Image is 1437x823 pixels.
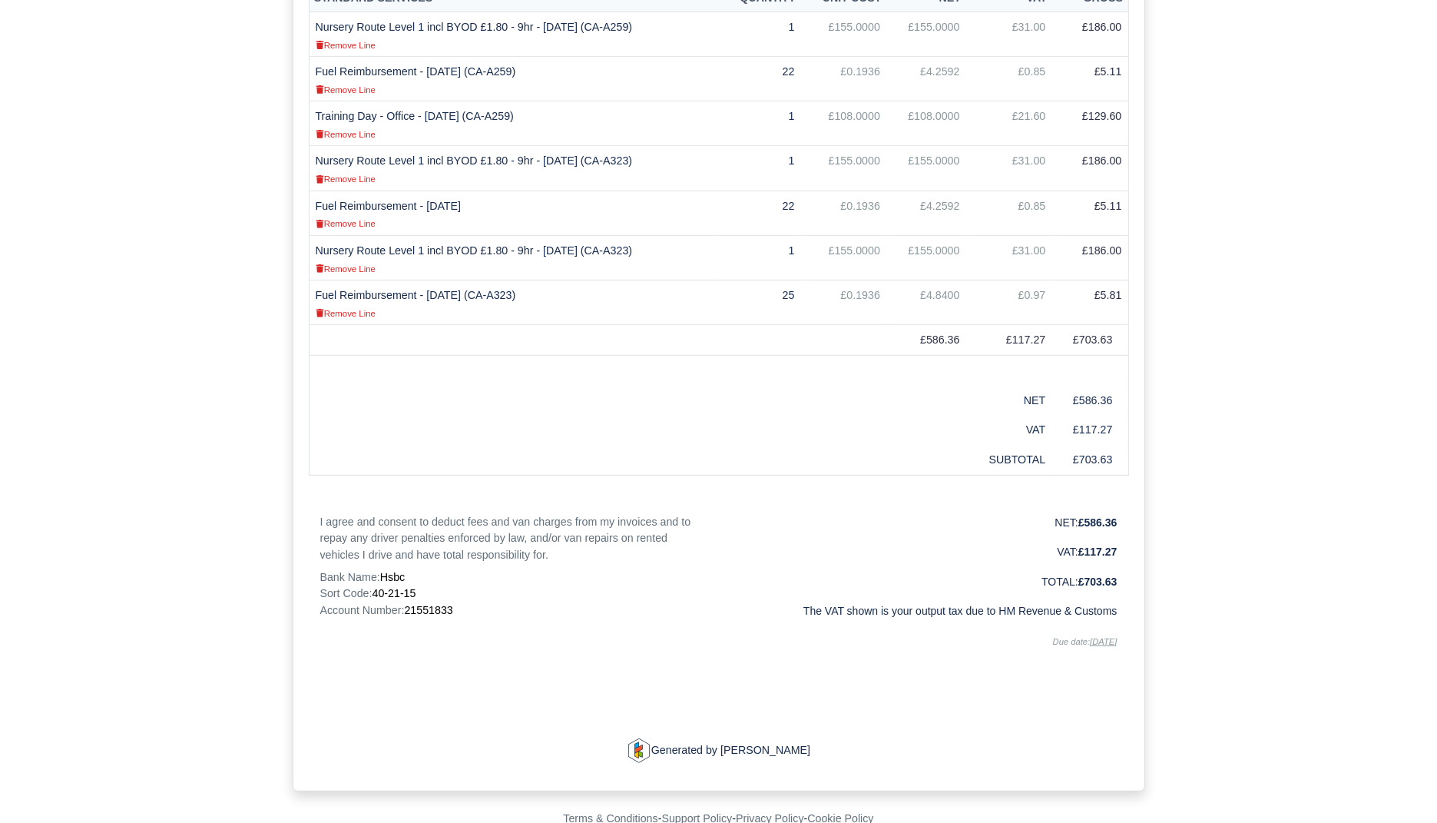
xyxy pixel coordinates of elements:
[966,12,1052,57] td: £31.00
[886,12,966,57] td: £155.0000
[801,280,886,324] td: £0.1936
[1051,325,1128,356] td: £703.63
[966,445,1052,475] td: SUBTOTAL
[966,191,1052,235] td: £0.85
[1051,415,1128,445] td: £117.27
[886,191,966,235] td: £4.2592
[801,12,886,57] td: £155.0000
[309,235,719,280] td: Nursery Route Level 1 incl BYOD £1.80 - 9hr - [DATE] (CA-A323)
[309,12,719,57] td: Nursery Route Level 1 incl BYOD £1.80 - 9hr - [DATE] (CA-A259)
[1090,637,1117,646] u: [DATE]
[372,587,416,599] span: 40-21-15
[1078,516,1117,529] strong: £586.36
[801,146,886,191] td: £155.0000
[316,172,376,184] a: Remove Line
[309,280,719,324] td: Fuel Reimbursement - [DATE] (CA-A323)
[1051,386,1128,416] td: £586.36
[886,101,966,146] td: £108.0000
[801,101,886,146] td: £108.0000
[966,101,1052,146] td: £21.60
[966,280,1052,324] td: £0.97
[719,57,800,101] td: 22
[801,57,886,101] td: £0.1936
[380,571,405,583] span: Hsbc
[730,543,1117,560] p: VAT:
[1078,576,1117,588] strong: £703.63
[1360,749,1437,823] iframe: Chat Widget
[886,57,966,101] td: £4.2592
[1051,445,1128,475] td: £703.63
[316,309,376,318] small: Remove Line
[316,130,376,139] small: Remove Line
[966,415,1052,445] td: VAT
[320,586,707,602] p: Sort Code:
[719,191,800,235] td: 22
[886,235,966,280] td: £155.0000
[719,235,800,280] td: 1
[316,262,376,274] a: Remove Line
[886,280,966,324] td: £4.8400
[1078,546,1117,558] strong: £117.27
[730,514,1117,531] p: NET:
[320,569,707,586] p: Bank Name:
[1051,57,1128,101] td: £5.11
[309,191,719,235] td: Fuel Reimbursement - [DATE]
[316,85,376,95] small: Remove Line
[1051,235,1128,280] td: £186.00
[730,602,1117,619] p: The VAT shown is your output tax due to HM Revenue & Customs
[886,146,966,191] td: £155.0000
[316,38,376,51] a: Remove Line
[719,101,800,146] td: 1
[801,235,886,280] td: £155.0000
[320,514,707,563] p: I agree and consent to deduct fees and van charges from my invoices and to repay any driver penal...
[1053,637,1117,646] i: Due date:
[966,57,1052,101] td: £0.85
[886,325,966,356] td: £586.36
[316,219,376,228] small: Remove Line
[719,146,800,191] td: 1
[309,57,719,101] td: Fuel Reimbursement - [DATE] (CA-A259)
[320,602,707,619] p: Account Number:
[320,738,1117,763] p: Generated by [PERSON_NAME]
[966,146,1052,191] td: £31.00
[1051,280,1128,324] td: £5.81
[316,174,376,184] small: Remove Line
[719,280,800,324] td: 25
[1051,12,1128,57] td: £186.00
[1051,146,1128,191] td: £186.00
[801,191,886,235] td: £0.1936
[316,128,376,140] a: Remove Line
[404,604,452,616] span: 21551833
[966,386,1052,416] td: NET
[309,101,719,146] td: Training Day - Office - [DATE] (CA-A259)
[966,325,1052,356] td: £117.27
[309,146,719,191] td: Nursery Route Level 1 incl BYOD £1.80 - 9hr - [DATE] (CA-A323)
[1051,101,1128,146] td: £129.60
[316,307,376,319] a: Remove Line
[966,235,1052,280] td: £31.00
[316,83,376,95] a: Remove Line
[1051,191,1128,235] td: £5.11
[719,12,800,57] td: 1
[316,264,376,274] small: Remove Line
[316,217,376,229] a: Remove Line
[316,41,376,50] small: Remove Line
[730,573,1117,590] p: TOTAL:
